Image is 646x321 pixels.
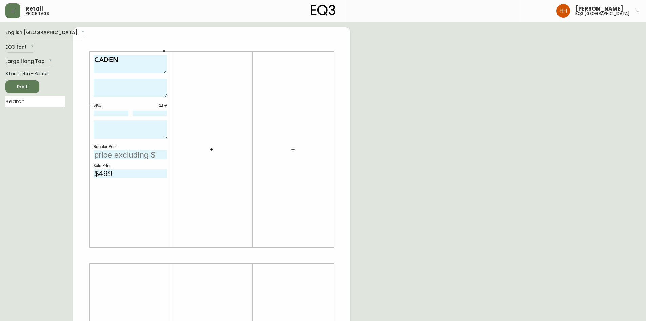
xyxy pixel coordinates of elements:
[311,5,336,16] img: logo
[5,42,35,53] div: EQ3 font
[133,103,167,109] div: REF#
[94,163,167,169] div: Sale Price
[5,96,65,107] input: Search
[575,6,623,12] span: [PERSON_NAME]
[94,103,128,109] div: SKU
[94,144,167,150] div: Regular Price
[94,55,167,74] textarea: CADEN
[5,56,53,67] div: Large Hang Tag
[26,6,43,12] span: Retail
[94,150,167,159] input: price excluding $
[556,4,570,18] img: 6b766095664b4c6b511bd6e414aa3971
[5,27,86,38] div: English [GEOGRAPHIC_DATA]
[5,71,65,77] div: 8.5 in × 14 in – Portrait
[26,12,49,16] h5: price tags
[575,12,630,16] h5: eq3 [GEOGRAPHIC_DATA]
[94,169,167,178] input: price excluding $
[5,80,39,93] button: Print
[11,83,34,91] span: Print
